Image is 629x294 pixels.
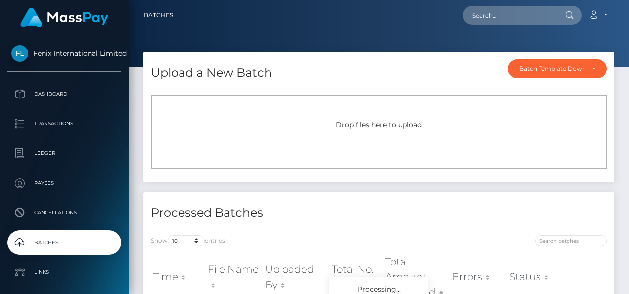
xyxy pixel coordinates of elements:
p: Cancellations [11,205,117,220]
a: Cancellations [7,200,121,225]
p: Ledger [11,146,117,161]
img: Fenix International Limited [11,45,28,62]
p: Transactions [11,116,117,131]
a: Links [7,260,121,285]
label: Show entries [151,235,225,246]
span: Fenix International Limited [7,49,121,58]
input: Search batches [535,235,607,246]
p: Batches [11,235,117,250]
a: Batches [7,230,121,255]
button: Batch Template Download [508,59,607,78]
p: Dashboard [11,87,117,101]
div: Batch Template Download [519,65,584,73]
a: Dashboard [7,82,121,106]
h4: Upload a New Batch [151,64,272,82]
a: Transactions [7,111,121,136]
a: Payees [7,171,121,196]
p: Links [11,265,117,280]
a: Ledger [7,141,121,166]
input: Search... [463,6,556,25]
img: MassPay Logo [20,8,108,27]
select: Showentries [168,235,205,246]
h4: Processed Batches [151,204,371,222]
span: Drop files here to upload [336,120,422,129]
p: Payees [11,176,117,191]
a: Batches [144,5,173,26]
